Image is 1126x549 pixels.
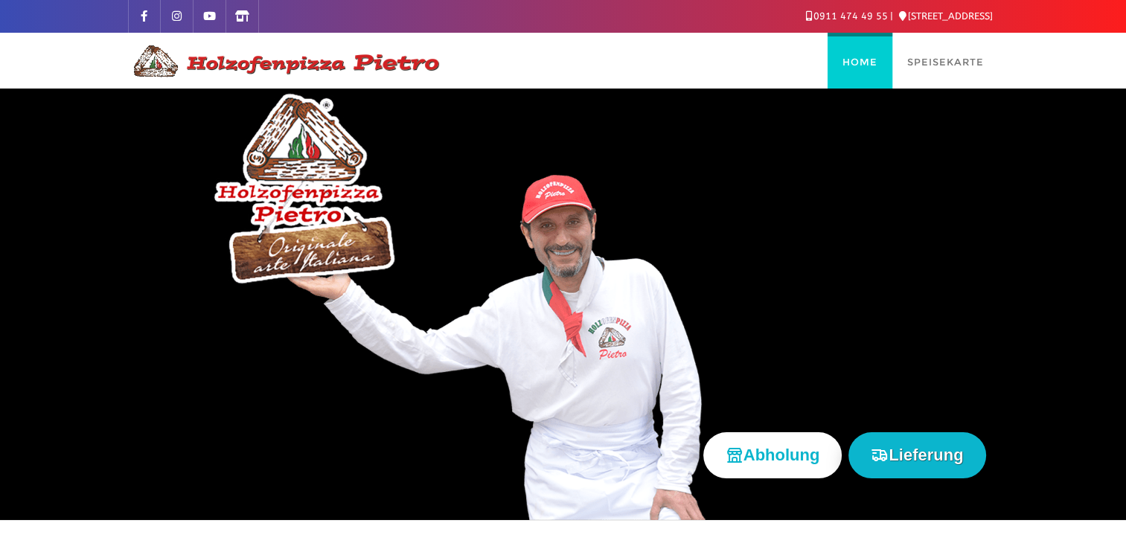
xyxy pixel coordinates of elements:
[898,10,992,22] a: [STREET_ADDRESS]
[828,33,892,89] a: Home
[842,56,877,68] span: Home
[848,432,985,478] button: Lieferung
[128,43,441,79] img: Logo
[907,56,984,68] span: Speisekarte
[805,10,887,22] a: 0911 474 49 55
[892,33,999,89] a: Speisekarte
[703,432,842,478] button: Abholung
